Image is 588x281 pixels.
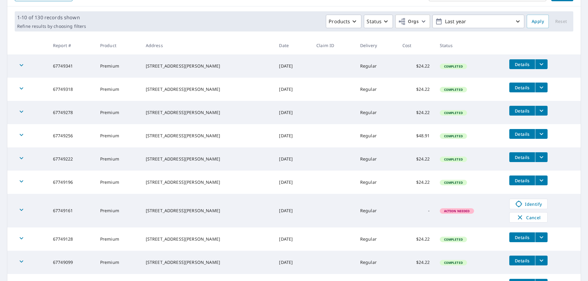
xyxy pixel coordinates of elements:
[274,78,311,101] td: [DATE]
[513,85,531,91] span: Details
[398,18,419,25] span: Orgs
[509,106,535,116] button: detailsBtn-67749278
[509,212,548,223] button: Cancel
[513,178,531,183] span: Details
[95,36,141,54] th: Product
[95,78,141,101] td: Premium
[311,36,355,54] th: Claim ID
[146,259,269,265] div: [STREET_ADDRESS][PERSON_NAME]
[398,251,435,274] td: $24.22
[326,15,361,28] button: Products
[535,106,548,116] button: filesDropdownBtn-67749278
[146,236,269,242] div: [STREET_ADDRESS][PERSON_NAME]
[443,16,514,27] p: Last year
[516,214,541,221] span: Cancel
[398,227,435,251] td: $24.22
[274,147,311,171] td: [DATE]
[95,227,141,251] td: Premium
[274,171,311,194] td: [DATE]
[355,194,398,227] td: Regular
[355,171,398,194] td: Regular
[509,152,535,162] button: detailsBtn-67749222
[440,209,473,213] span: Action Needed
[398,101,435,124] td: $24.22
[395,15,430,28] button: Orgs
[509,83,535,92] button: detailsBtn-67749318
[48,227,95,251] td: 67749128
[95,54,141,78] td: Premium
[146,179,269,185] div: [STREET_ADDRESS][PERSON_NAME]
[509,59,535,69] button: detailsBtn-67749341
[535,129,548,139] button: filesDropdownBtn-67749256
[398,171,435,194] td: $24.22
[509,199,548,209] a: Identify
[398,36,435,54] th: Cost
[146,156,269,162] div: [STREET_ADDRESS][PERSON_NAME]
[355,78,398,101] td: Regular
[329,18,350,25] p: Products
[535,152,548,162] button: filesDropdownBtn-67749222
[48,251,95,274] td: 67749099
[146,133,269,139] div: [STREET_ADDRESS][PERSON_NAME]
[513,200,544,208] span: Identify
[48,147,95,171] td: 67749222
[95,101,141,124] td: Premium
[513,131,531,137] span: Details
[146,208,269,214] div: [STREET_ADDRESS][PERSON_NAME]
[509,232,535,242] button: detailsBtn-67749128
[48,171,95,194] td: 67749196
[364,15,393,28] button: Status
[95,124,141,147] td: Premium
[95,194,141,227] td: Premium
[535,256,548,265] button: filesDropdownBtn-67749099
[527,15,549,28] button: Apply
[17,24,86,29] p: Refine results by choosing filters
[398,194,435,227] td: -
[509,176,535,185] button: detailsBtn-67749196
[146,109,269,116] div: [STREET_ADDRESS][PERSON_NAME]
[48,78,95,101] td: 67749318
[440,111,466,115] span: Completed
[435,36,505,54] th: Status
[367,18,382,25] p: Status
[355,251,398,274] td: Regular
[274,251,311,274] td: [DATE]
[535,59,548,69] button: filesDropdownBtn-67749341
[535,176,548,185] button: filesDropdownBtn-67749196
[513,61,531,67] span: Details
[513,154,531,160] span: Details
[532,18,544,25] span: Apply
[48,54,95,78] td: 67749341
[432,15,524,28] button: Last year
[274,124,311,147] td: [DATE]
[440,261,466,265] span: Completed
[17,14,86,21] p: 1-10 of 130 records shown
[274,36,311,54] th: Date
[398,124,435,147] td: $48.91
[48,36,95,54] th: Report #
[513,258,531,264] span: Details
[274,54,311,78] td: [DATE]
[440,237,466,242] span: Completed
[535,83,548,92] button: filesDropdownBtn-67749318
[398,78,435,101] td: $24.22
[440,157,466,161] span: Completed
[440,180,466,185] span: Completed
[95,251,141,274] td: Premium
[355,101,398,124] td: Regular
[274,194,311,227] td: [DATE]
[398,54,435,78] td: $24.22
[355,227,398,251] td: Regular
[274,227,311,251] td: [DATE]
[146,63,269,69] div: [STREET_ADDRESS][PERSON_NAME]
[398,147,435,171] td: $24.22
[355,147,398,171] td: Regular
[48,101,95,124] td: 67749278
[440,87,466,92] span: Completed
[535,232,548,242] button: filesDropdownBtn-67749128
[48,194,95,227] td: 67749161
[48,124,95,147] td: 67749256
[141,36,274,54] th: Address
[440,64,466,68] span: Completed
[355,36,398,54] th: Delivery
